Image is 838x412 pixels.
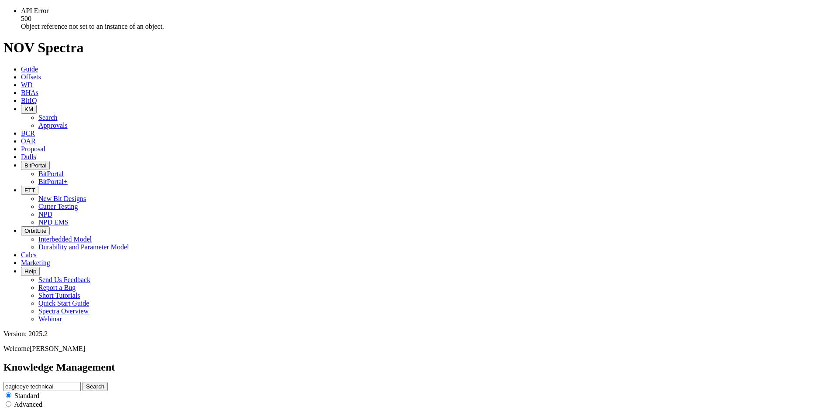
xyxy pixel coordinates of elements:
[24,187,35,194] span: FTT
[24,162,46,169] span: BitPortal
[38,178,68,185] a: BitPortal+
[24,268,36,275] span: Help
[21,267,40,276] button: Help
[21,226,50,235] button: OrbitLite
[38,300,89,307] a: Quick Start Guide
[24,228,46,234] span: OrbitLite
[21,251,37,259] a: Calcs
[21,73,41,81] a: Offsets
[21,97,37,104] a: BitIQ
[3,345,835,353] p: Welcome
[3,382,81,391] input: e.g. Smoothsteer Record
[30,345,85,352] span: [PERSON_NAME]
[21,105,37,114] button: KM
[21,137,36,145] a: OAR
[38,315,62,323] a: Webinar
[38,276,90,283] a: Send Us Feedback
[38,235,92,243] a: Interbedded Model
[3,361,835,373] h2: Knowledge Management
[38,307,89,315] a: Spectra Overview
[21,186,38,195] button: FTT
[21,65,38,73] a: Guide
[21,145,45,153] a: Proposal
[82,382,108,391] button: Search
[21,161,50,170] button: BitPortal
[3,330,835,338] div: Version: 2025.2
[14,401,42,408] span: Advanced
[38,218,69,226] a: NPD EMS
[38,292,80,299] a: Short Tutorials
[21,81,33,89] a: WD
[24,106,33,112] span: KM
[38,284,76,291] a: Report a Bug
[21,153,36,160] a: Dulls
[38,122,68,129] a: Approvals
[21,89,38,96] a: BHAs
[38,195,86,202] a: New Bit Designs
[14,392,39,399] span: Standard
[3,40,835,56] h1: NOV Spectra
[38,114,58,121] a: Search
[38,243,129,251] a: Durability and Parameter Model
[21,259,50,266] a: Marketing
[21,7,164,30] span: API Error 500 Object reference not set to an instance of an object.
[38,203,78,210] a: Cutter Testing
[21,129,35,137] a: BCR
[38,170,64,177] a: BitPortal
[38,211,52,218] a: NPD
